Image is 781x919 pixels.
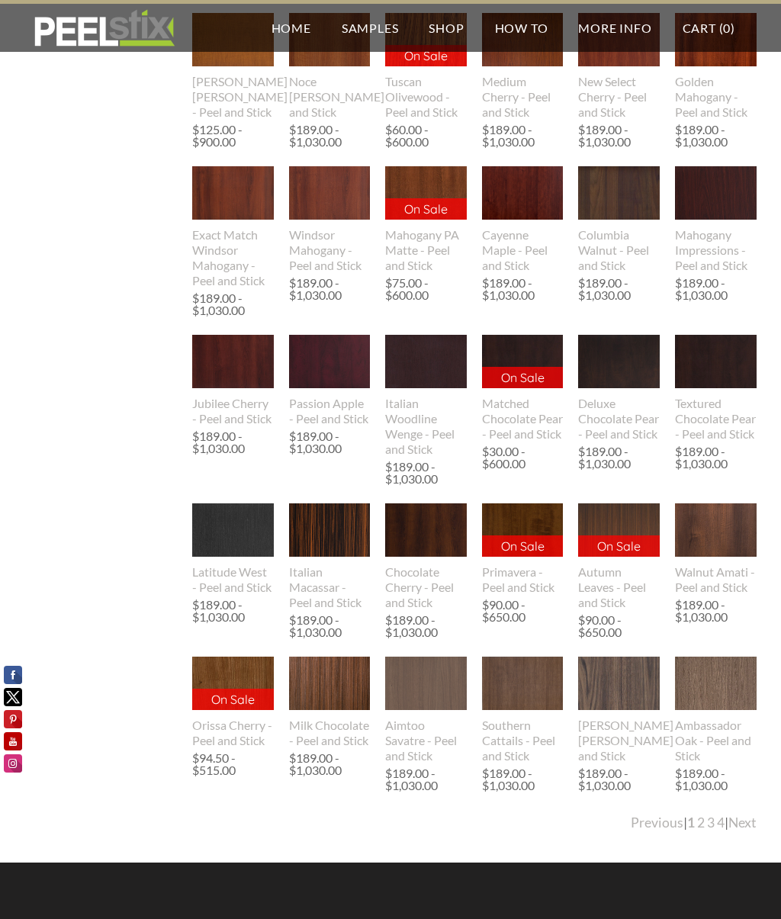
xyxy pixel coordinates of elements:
[192,166,274,220] img: s832171791223022656_p939_i1_w2048.jpeg
[289,564,371,610] div: Italian Macassar - Peel and Stick
[385,45,467,66] p: On Sale
[385,657,467,763] a: Aimtoo Savatre - Peel and Stick
[289,657,371,748] a: Milk Chocolate - Peel and Stick
[385,631,467,736] img: s832171791223022656_p783_i1_w640.jpeg
[192,718,274,748] div: Orissa Cherry - Peel and Stick
[675,396,757,442] div: Textured Chocolate Pear - Peel and Stick
[675,335,757,442] a: Textured Chocolate Pear - Peel and Stick
[289,335,371,389] img: s832171791223022656_p539_i1_w400.jpeg
[192,599,270,623] div: $189.00 - $1,030.00
[289,335,371,426] a: Passion Apple - Peel and Stick
[289,718,371,748] div: Milk Chocolate - Peel and Stick
[289,752,367,776] div: $189.00 - $1,030.00
[385,396,467,457] div: Italian Woodline Wenge - Peel and Stick
[578,535,660,557] p: On Sale
[192,124,270,148] div: $125.00 - $900.00
[482,227,564,273] div: Cayenne Maple - Peel and Stick
[482,124,560,148] div: $189.00 - $1,030.00
[675,227,757,273] div: Mahogany Impressions - Peel and Stick
[697,815,705,831] a: 2
[482,767,560,792] div: $189.00 - $1,030.00
[192,430,270,455] div: $189.00 - $1,030.00
[289,614,367,638] div: $189.00 - $1,030.00
[578,718,660,763] div: [PERSON_NAME] [PERSON_NAME] and Stick
[578,396,660,442] div: Deluxe Chocolate Pear - Peel and Stick
[482,718,564,763] div: Southern Cattails - Peel and Stick
[631,815,683,831] a: Previous
[289,503,371,558] img: s832171791223022656_p505_i1_w400.jpeg
[482,657,564,711] img: s832171791223022656_p765_i4_w640.jpeg
[482,599,564,623] div: $90.00 - $650.00
[480,4,564,52] a: How To
[675,599,753,623] div: $189.00 - $1,030.00
[578,503,660,558] img: s832171791223022656_p578_i1_w400.jpeg
[578,767,656,792] div: $189.00 - $1,030.00
[192,166,274,288] a: Exact Match Windsor Mahogany - Peel and Stick
[413,4,479,52] a: Shop
[192,564,274,595] div: Latitude West - Peel and Stick
[385,503,467,610] a: Chocolate Cherry - Peel and Stick
[482,396,564,442] div: Matched Chocolate Pear - Peel and Stick
[385,614,463,638] div: $189.00 - $1,030.00
[385,461,463,485] div: $189.00 - $1,030.00
[385,335,467,457] a: Italian Woodline Wenge - Peel and Stick
[578,564,660,610] div: Autumn Leaves - Peel and Stick
[289,277,367,301] div: $189.00 - $1,030.00
[385,198,467,220] p: On Sale
[192,13,274,120] a: [PERSON_NAME] [PERSON_NAME] - Peel and Stick
[578,124,656,148] div: $189.00 - $1,030.00
[385,124,467,148] div: $60.00 - $600.00
[385,335,467,389] img: s832171791223022656_p507_i1_w400.jpeg
[675,657,757,711] img: s832171791223022656_p481_i1_w400.jpeg
[578,277,656,301] div: $189.00 - $1,030.00
[385,564,467,610] div: Chocolate Cherry - Peel and Stick
[578,13,660,120] a: New Select Cherry - Peel and Stick
[288,657,371,711] img: s832171791223022656_p584_i1_w400.jpeg
[675,335,757,389] img: s832171791223022656_p591_i1_w400.jpeg
[578,227,660,273] div: Columbia Walnut - Peel and Stick
[482,535,564,557] p: On Sale
[675,74,757,120] div: Golden Mahogany - Peel and Stick
[192,227,274,288] div: Exact Match Windsor Mahogany - Peel and Stick
[482,503,564,558] img: s832171791223022656_p964_i1_w2048.jpeg
[289,503,371,610] a: Italian Macassar - Peel and Stick
[482,166,564,273] a: Cayenne Maple - Peel and Stick
[385,227,467,273] div: Mahogany PA Matte - Peel and Stick
[675,503,757,558] img: s832171791223022656_p597_i1_w400.jpeg
[578,657,660,711] img: s832171791223022656_p667_i2_w307.jpeg
[728,815,757,831] a: Next
[578,166,660,220] img: s832171791223022656_p935_i1_w2048.jpeg
[289,227,371,273] div: Windsor Mahogany - Peel and Stick
[289,166,371,220] img: s832171791223022656_p479_i1_w400.jpeg
[289,396,371,426] div: Passion Apple - Peel and Stick
[289,124,367,148] div: $189.00 - $1,030.00
[192,689,274,710] p: On Sale
[578,166,660,273] a: Columbia Walnut - Peel and Stick
[687,815,695,831] a: 1
[675,564,757,595] div: Walnut Amati - Peel and Stick
[192,503,274,558] img: s832171791223022656_p583_i1_w400.jpeg
[482,277,560,301] div: $189.00 - $1,030.00
[385,718,467,763] div: Aimtoo Savatre - Peel and Stick
[192,503,274,595] a: Latitude West - Peel and Stick
[192,292,270,317] div: $189.00 - $1,030.00
[192,335,274,426] a: Jubilee Cherry - Peel and Stick
[578,614,660,638] div: $90.00 - $650.00
[482,367,564,388] p: On Sale
[675,124,753,148] div: $189.00 - $1,030.00
[385,74,467,120] div: Tuscan Olivewood - Peel and Stick
[578,657,660,763] a: [PERSON_NAME] [PERSON_NAME] and Stick
[192,74,274,120] div: [PERSON_NAME] [PERSON_NAME] - Peel and Stick
[482,564,564,595] div: Primavera - Peel and Stick
[289,166,371,273] a: Windsor Mahogany - Peel and Stick
[675,13,757,120] a: Golden Mahogany - Peel and Stick
[385,277,467,301] div: $75.00 - $600.00
[482,503,564,595] a: On Sale Primavera - Peel and Stick
[675,166,757,220] img: s832171791223022656_p525_i1_w400.jpeg
[667,4,750,52] a: Cart (0)
[385,166,467,220] img: s832171791223022656_p937_i1_w2048.jpeg
[707,815,715,831] a: 3
[578,74,660,120] div: New Select Cherry - Peel and Stick
[192,396,274,426] div: Jubilee Cherry - Peel and Stick
[289,430,367,455] div: $189.00 - $1,030.00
